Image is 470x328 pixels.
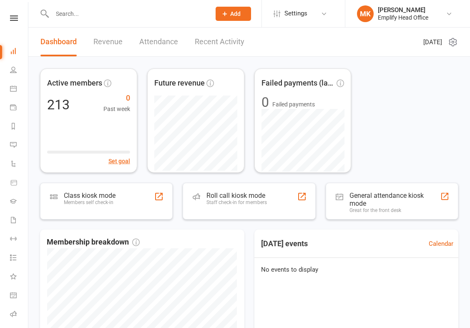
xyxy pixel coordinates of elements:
span: Settings [284,4,307,23]
a: Dashboard [40,28,77,56]
span: Failed payments [272,100,315,109]
span: Add [230,10,241,17]
a: Product Sales [10,174,29,193]
div: Roll call kiosk mode [206,192,267,199]
a: What's New [10,268,29,287]
a: General attendance kiosk mode [10,287,29,305]
div: MK [357,5,374,22]
button: Add [216,7,251,21]
span: [DATE] [423,37,442,47]
div: Class kiosk mode [64,192,116,199]
a: Reports [10,118,29,136]
h3: [DATE] events [254,236,314,251]
a: Recent Activity [195,28,244,56]
span: Active members [47,77,102,89]
input: Search... [50,8,205,20]
div: Great for the front desk [349,207,440,213]
div: 213 [47,98,70,111]
span: 0 [103,92,130,104]
div: 0 [261,96,269,109]
span: Membership breakdown [47,236,140,248]
a: Revenue [93,28,123,56]
span: Future revenue [154,77,205,89]
span: Past week [103,104,130,114]
a: Dashboard [10,43,29,61]
div: [PERSON_NAME] [378,6,428,14]
a: Roll call kiosk mode [10,305,29,324]
div: General attendance kiosk mode [349,192,440,207]
a: Attendance [139,28,178,56]
a: Calendar [10,80,29,99]
a: Calendar [429,239,453,249]
span: Failed payments (last 30d) [261,77,335,89]
div: Staff check-in for members [206,199,267,205]
a: Payments [10,99,29,118]
div: Members self check-in [64,199,116,205]
div: No events to display [251,258,462,281]
button: Set goal [108,156,130,166]
a: People [10,61,29,80]
div: Emplify Head Office [378,14,428,21]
